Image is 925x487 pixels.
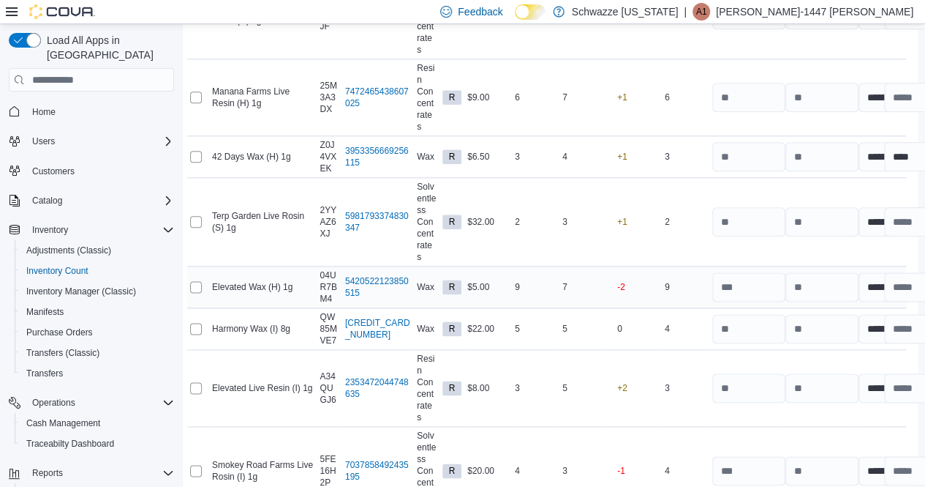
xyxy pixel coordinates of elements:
[617,323,622,335] p: 0
[32,135,55,147] span: Users
[442,149,461,164] span: RGO11 Front Room
[20,414,174,432] span: Cash Management
[20,303,174,321] span: Manifests
[26,306,64,318] span: Manifests
[512,320,559,338] div: 5
[32,224,68,236] span: Inventory
[692,3,710,21] div: Adam-1447 Martinez
[345,86,411,109] a: 7472465438607025
[464,320,512,338] div: $22.00
[320,139,339,174] span: Z0J4VXEK
[20,344,105,362] a: Transfers (Classic)
[464,278,512,296] div: $5.00
[29,4,95,19] img: Cova
[617,382,627,394] p: +2
[414,59,439,135] div: Resin Concentrates
[15,343,180,363] button: Transfers (Classic)
[662,148,709,166] div: 3
[41,33,174,62] span: Load All Apps in [GEOGRAPHIC_DATA]
[26,133,174,150] span: Users
[617,92,627,103] p: +1
[464,213,512,231] div: $32.00
[442,280,461,294] span: RGO11 Front Room
[26,438,114,450] span: Traceabilty Dashboard
[32,467,63,479] span: Reports
[320,269,339,305] span: 04UR7BM4
[212,151,291,163] span: 42 Days Wax (H) 1g
[15,240,180,261] button: Adjustments (Classic)
[559,320,607,338] div: 5
[20,324,99,341] a: Purchase Orders
[26,265,88,277] span: Inventory Count
[20,344,174,362] span: Transfers (Classic)
[320,204,339,239] span: 2YYAZ6XJ
[26,221,74,239] button: Inventory
[26,162,174,180] span: Customers
[414,350,439,426] div: Resin Concentrates
[20,365,174,382] span: Transfers
[15,413,180,434] button: Cash Management
[512,462,559,480] div: 4
[662,320,709,338] div: 4
[15,434,180,454] button: Traceabilty Dashboard
[20,262,174,280] span: Inventory Count
[212,210,314,234] span: Terp Garden Live Rosin (S) 1g
[617,281,625,293] p: -2
[20,262,94,280] a: Inventory Count
[15,302,180,322] button: Manifests
[3,131,180,152] button: Users
[458,4,502,19] span: Feedback
[617,465,625,477] p: -1
[26,163,80,180] a: Customers
[345,317,411,341] a: [CREDIT_CARD_NUMBER]
[464,148,512,166] div: $6.50
[212,459,314,483] span: Smokey Road Farms Live Rosin (I) 1g
[26,221,174,239] span: Inventory
[559,462,607,480] div: 3
[26,102,174,120] span: Home
[32,106,56,118] span: Home
[320,80,339,115] span: 25M3A3DX
[212,323,290,335] span: Harmony Wax (I) 8g
[15,281,180,302] button: Inventory Manager (Classic)
[512,379,559,397] div: 3
[20,414,106,432] a: Cash Management
[515,4,545,20] input: Dark Mode
[449,280,455,294] span: RGO11 Front Room
[559,379,607,397] div: 5
[414,178,439,266] div: Solventless Concentrates
[512,89,559,106] div: 6
[449,382,455,395] span: RGO11 Front Room
[464,462,512,480] div: $20.00
[345,459,411,483] a: 7037858492435195
[26,394,81,412] button: Operations
[414,278,439,296] div: Wax
[26,394,174,412] span: Operations
[26,192,68,209] button: Catalog
[414,320,439,338] div: Wax
[414,148,439,166] div: Wax
[442,215,461,229] span: RGO11 Front Room
[512,278,559,296] div: 9
[20,435,120,453] a: Traceabilty Dashboard
[20,365,69,382] a: Transfers
[26,327,93,338] span: Purchase Orders
[345,210,411,234] a: 5981793374830347
[320,311,339,346] span: QW85MVE7
[26,464,174,482] span: Reports
[464,379,512,397] div: $8.00
[3,220,180,240] button: Inventory
[617,216,627,228] p: +1
[512,148,559,166] div: 3
[449,464,455,477] span: RGO11 Front Room
[26,417,100,429] span: Cash Management
[26,368,63,379] span: Transfers
[442,90,461,105] span: RGO11 Front Room
[662,379,709,397] div: 3
[449,322,455,335] span: RGO11 Front Room
[212,281,292,293] span: Elevated Wax (H) 1g
[15,322,180,343] button: Purchase Orders
[32,397,75,409] span: Operations
[449,150,455,163] span: RGO11 Front Room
